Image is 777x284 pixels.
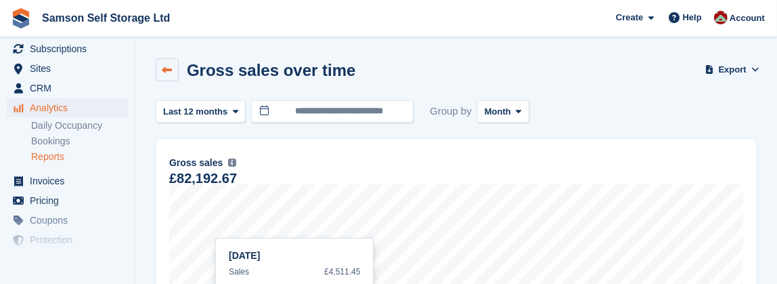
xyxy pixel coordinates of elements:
a: menu [7,250,128,269]
span: Group by [430,100,472,123]
a: Daily Occupancy [31,119,128,132]
a: menu [7,230,128,249]
span: Account [730,12,765,25]
span: Gross sales [169,156,223,170]
a: menu [7,191,128,210]
span: Pricing [30,191,111,210]
button: Export [708,58,757,81]
a: menu [7,59,128,78]
a: menu [7,171,128,190]
img: stora-icon-8386f47178a22dfd0bd8f6a31ec36ba5ce8667c1dd55bd0f319d3a0aa187defe.svg [11,8,31,28]
span: Export [719,63,747,77]
span: CRM [30,79,111,98]
a: Bookings [31,135,128,148]
a: menu [7,39,128,58]
button: Month [477,100,529,123]
span: Subscriptions [30,39,111,58]
a: menu [7,211,128,230]
a: menu [7,79,128,98]
img: icon-info-grey-7440780725fd019a000dd9b08b2336e03edf1995a4989e88bcd33f0948082b44.svg [228,159,236,167]
a: Reports [31,150,128,163]
a: menu [7,98,128,117]
div: £82,192.67 [169,173,237,184]
span: Last 12 months [163,105,227,119]
span: Create [616,11,643,24]
span: Coupons [30,211,111,230]
span: Month [485,105,511,119]
span: Analytics [30,98,111,117]
span: Protection [30,230,111,249]
span: Invoices [30,171,111,190]
span: Settings [30,250,111,269]
h2: Gross sales over time [187,61,355,79]
a: Samson Self Storage Ltd [37,7,175,29]
img: Ian [714,11,728,24]
button: Last 12 months [156,100,246,123]
span: Sites [30,59,111,78]
span: Help [683,11,702,24]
